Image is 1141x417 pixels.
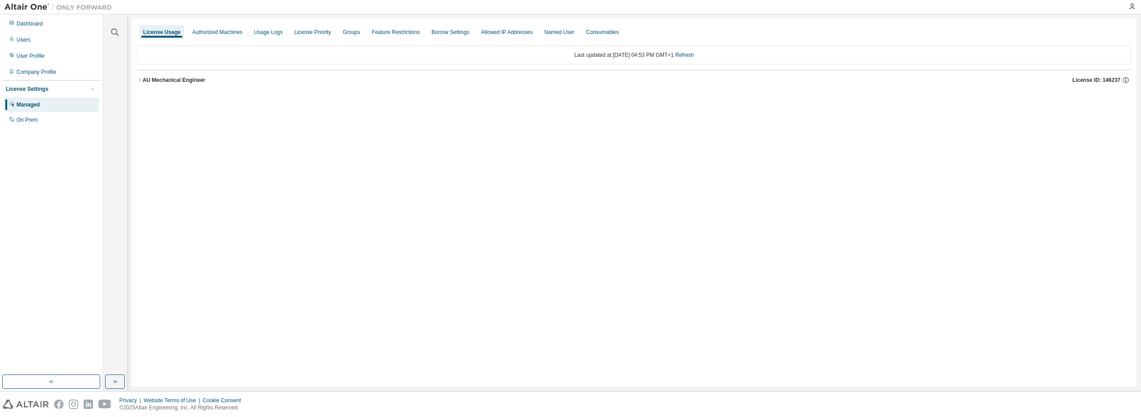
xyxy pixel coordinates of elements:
[1073,77,1120,84] span: License ID: 146237
[294,29,331,36] div: License Priority
[372,29,420,36] div: Feature Restrictions
[143,77,205,84] div: AU Mechanical Engineer
[69,400,78,409] img: instagram.svg
[17,101,40,108] div: Managed
[481,29,533,36] div: Allowed IP Addresses
[342,29,360,36] div: Groups
[192,29,242,36] div: Authorized Machines
[143,29,181,36] div: License Usage
[17,116,38,123] div: On Prem
[586,29,619,36] div: Consumables
[119,397,144,404] div: Privacy
[144,397,203,404] div: Website Terms of Use
[254,29,283,36] div: Usage Logs
[84,400,93,409] img: linkedin.svg
[17,52,45,60] div: User Profile
[675,52,694,58] a: Refresh
[17,20,43,27] div: Dashboard
[544,29,574,36] div: Named User
[119,404,246,412] p: © 2025 Altair Engineering, Inc. All Rights Reserved.
[3,400,49,409] img: altair_logo.svg
[54,400,63,409] img: facebook.svg
[137,70,1131,90] button: AU Mechanical EngineerLicense ID: 146237
[98,400,111,409] img: youtube.svg
[203,397,246,404] div: Cookie Consent
[137,46,1131,64] div: Last updated at: [DATE] 04:53 PM GMT+1
[6,85,48,93] div: License Settings
[17,36,30,43] div: Users
[431,29,469,36] div: Borrow Settings
[17,68,56,76] div: Company Profile
[4,3,116,12] img: Altair One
